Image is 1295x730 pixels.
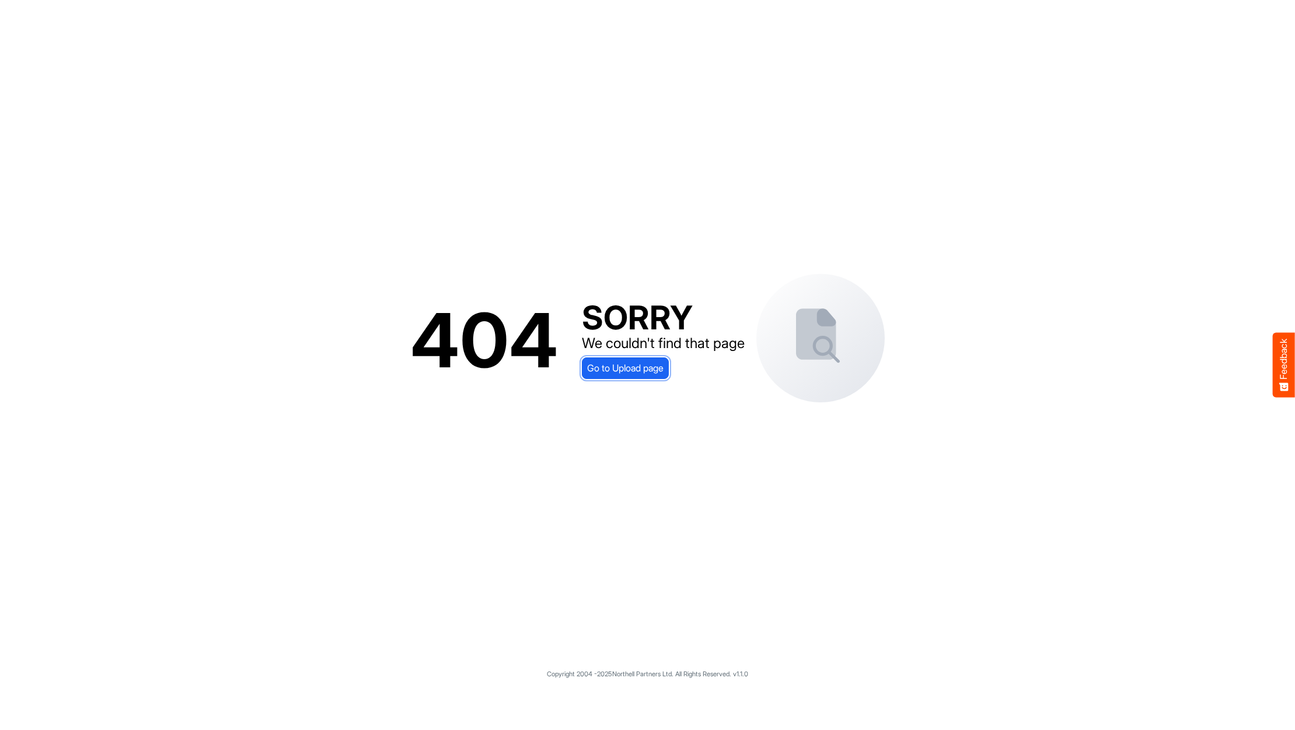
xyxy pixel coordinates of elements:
a: Go to Upload page [582,357,669,378]
p: Copyright 2004 - 2025 Northell Partners Ltd. All Rights Reserved. v 1.1.0 [12,669,1283,679]
button: Feedback [1273,333,1295,398]
div: We couldn't find that page [582,334,745,353]
div: SORRY [582,301,745,334]
div: 404 [410,307,559,374]
span: Go to Upload page [587,360,664,376]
